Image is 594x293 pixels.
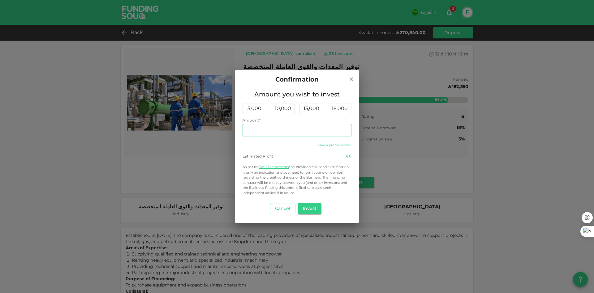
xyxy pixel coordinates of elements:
input: amount [243,124,351,136]
span: Amount you wish to invest [243,90,351,100]
span: ʢ [346,155,348,158]
span: Amount [243,119,259,122]
a: Have a promo code? [316,144,351,147]
div: 18,000 [328,104,351,114]
div: 10,000 [271,104,295,114]
div: Estimated Profit [243,154,273,159]
div: 15,000 [299,104,323,114]
div: 5,000 [243,104,266,114]
button: Cancel [270,203,295,214]
button: Invest [298,203,322,214]
a: T&Cs for Investors, [259,166,289,169]
span: As per the [243,166,259,169]
p: the provided risk band classification is only an indication and you need to form your own opinion... [243,164,351,196]
span: Confirmation [275,75,319,85]
div: 0 [346,154,351,159]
